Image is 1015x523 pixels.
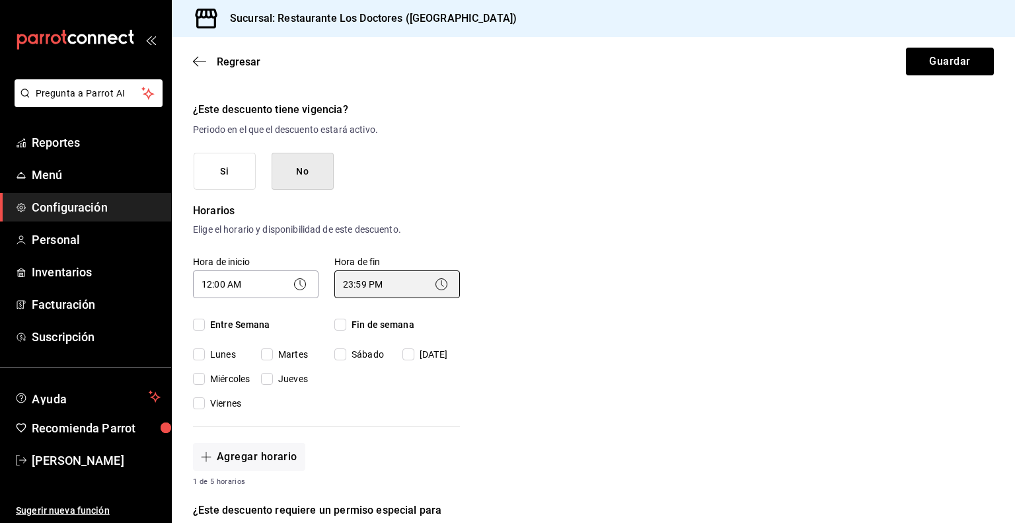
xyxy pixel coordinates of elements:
p: Horarios [193,203,460,219]
button: Agregar horario [193,443,305,471]
span: Menú [32,166,161,184]
a: Pregunta a Parrot AI [9,96,163,110]
span: Sugerir nueva función [16,504,161,518]
label: Hora de fin [334,257,460,266]
span: Entre Semana [205,318,270,332]
span: [DATE] [414,348,447,362]
div: 12:00 AM [193,270,319,298]
p: Elige el horario y disponibilidad de este descuento. [193,223,460,237]
div: 23:59 PM [334,270,460,298]
h3: Sucursal: Restaurante Los Doctores ([GEOGRAPHIC_DATA]) [219,11,517,26]
span: Miércoles [205,372,250,386]
span: Viernes [205,397,241,411]
span: Regresar [217,56,260,68]
span: Sábado [346,348,384,362]
span: Suscripción [32,328,161,346]
p: Periodo en el que el descuento estará activo. [193,123,460,137]
span: Pregunta a Parrot AI [36,87,142,101]
label: Hora de inicio [193,257,319,266]
button: No [272,153,334,190]
button: Pregunta a Parrot AI [15,79,163,107]
span: Lunes [205,348,236,362]
button: Guardar [906,48,994,75]
span: Jueves [273,372,308,386]
h6: ¿Este descuento tiene vigencia? [193,101,460,119]
span: Fin de semana [346,318,414,332]
span: Personal [32,231,161,249]
span: Recomienda Parrot [32,419,161,437]
span: Configuración [32,198,161,216]
span: Inventarios [32,263,161,281]
button: Regresar [193,56,260,68]
button: open_drawer_menu [145,34,156,45]
span: [PERSON_NAME] [32,452,161,469]
span: Reportes [32,134,161,151]
button: Si [194,153,256,190]
span: 1 de 5 horarios [193,476,460,488]
span: Ayuda [32,389,143,405]
span: Facturación [32,296,161,313]
span: Martes [273,348,308,362]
